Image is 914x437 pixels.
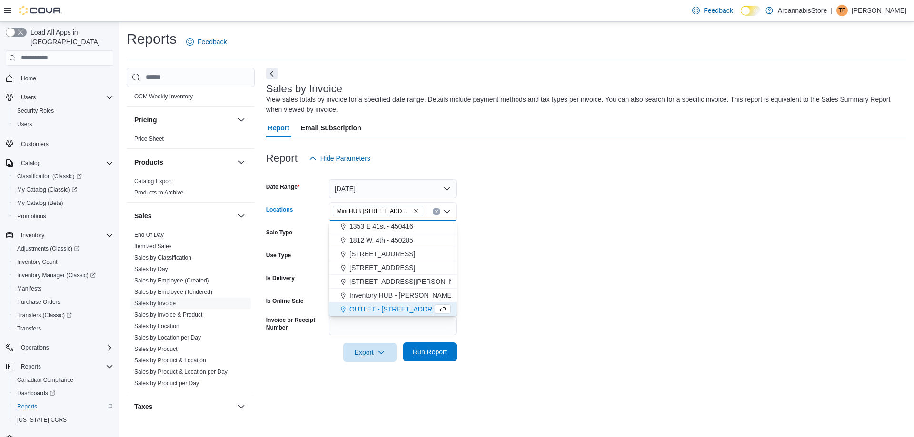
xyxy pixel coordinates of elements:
[17,361,45,372] button: Reports
[134,157,163,167] h3: Products
[13,296,113,308] span: Purchase Orders
[182,32,230,51] a: Feedback
[831,5,833,16] p: |
[17,186,77,194] span: My Catalog (Classic)
[134,311,202,318] a: Sales by Invoice & Product
[13,401,41,412] a: Reports
[17,361,113,372] span: Reports
[10,196,117,210] button: My Catalog (Beta)
[17,137,113,149] span: Customers
[2,360,117,373] button: Reports
[266,206,293,214] label: Locations
[13,388,59,399] a: Dashboards
[13,256,113,268] span: Inventory Count
[17,325,41,332] span: Transfers
[134,189,183,196] span: Products to Archive
[333,206,423,216] span: Mini HUB 6528 Victoria Dr - 450239
[134,289,212,295] a: Sales by Employee (Tendered)
[21,232,44,239] span: Inventory
[266,153,298,164] h3: Report
[10,269,117,282] a: Inventory Manager (Classic)
[17,107,54,115] span: Security Roles
[134,402,234,411] button: Taxes
[134,178,172,185] a: Catalog Export
[13,414,70,426] a: [US_STATE] CCRS
[268,118,289,137] span: Report
[134,300,176,307] a: Sales by Invoice
[839,5,846,16] span: TF
[10,413,117,427] button: [US_STATE] CCRS
[17,258,58,266] span: Inventory Count
[17,389,55,397] span: Dashboards
[198,37,227,47] span: Feedback
[10,373,117,387] button: Canadian Compliance
[127,29,177,49] h1: Reports
[21,75,36,82] span: Home
[2,341,117,354] button: Operations
[320,154,370,163] span: Hide Parameters
[134,357,206,364] a: Sales by Product & Location
[134,379,199,387] span: Sales by Product per Day
[301,118,361,137] span: Email Subscription
[236,114,247,126] button: Pricing
[27,28,113,47] span: Load All Apps in [GEOGRAPHIC_DATA]
[21,344,49,351] span: Operations
[2,71,117,85] button: Home
[2,229,117,242] button: Inventory
[17,73,40,84] a: Home
[349,263,415,272] span: [STREET_ADDRESS]
[134,243,172,250] span: Itemized Sales
[329,275,457,289] button: [STREET_ADDRESS][PERSON_NAME]
[13,310,76,321] a: Transfers (Classic)
[329,302,457,316] button: OUTLET - [STREET_ADDRESS]
[349,235,413,245] span: 1812 W. 4th - 450285
[13,243,83,254] a: Adjustments (Classic)
[13,197,113,209] span: My Catalog (Beta)
[349,304,447,314] span: OUTLET - [STREET_ADDRESS]
[17,376,73,384] span: Canadian Compliance
[17,199,63,207] span: My Catalog (Beta)
[17,173,82,180] span: Classification (Classic)
[17,416,67,424] span: [US_STATE] CCRS
[21,140,49,148] span: Customers
[13,296,64,308] a: Purchase Orders
[13,256,61,268] a: Inventory Count
[17,230,48,241] button: Inventory
[134,254,191,261] a: Sales by Classification
[329,289,457,302] button: Inventory HUB - [PERSON_NAME]
[134,346,178,352] a: Sales by Product
[134,157,234,167] button: Products
[10,295,117,309] button: Purchase Orders
[349,222,413,231] span: 1353 E 41st - 450416
[134,323,179,330] a: Sales by Location
[17,120,32,128] span: Users
[10,183,117,196] a: My Catalog (Classic)
[134,311,202,319] span: Sales by Invoice & Product
[13,184,81,195] a: My Catalog (Classic)
[13,388,113,399] span: Dashboards
[13,310,113,321] span: Transfers (Classic)
[13,323,113,334] span: Transfers
[10,309,117,322] a: Transfers (Classic)
[134,232,164,238] a: End Of Day
[134,93,193,100] span: OCM Weekly Inventory
[134,265,168,273] span: Sales by Day
[329,220,457,233] button: 1353 E 41st - 450416
[329,247,457,261] button: [STREET_ADDRESS]
[134,189,183,196] a: Products to Archive
[349,343,391,362] span: Export
[134,231,164,239] span: End Of Day
[13,105,113,117] span: Security Roles
[329,192,457,316] div: Choose from the following options
[134,334,201,341] span: Sales by Location per Day
[236,401,247,412] button: Taxes
[266,252,291,259] label: Use Type
[134,254,191,262] span: Sales by Classification
[10,210,117,223] button: Promotions
[13,197,67,209] a: My Catalog (Beta)
[17,342,113,353] span: Operations
[13,414,113,426] span: Washington CCRS
[17,342,53,353] button: Operations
